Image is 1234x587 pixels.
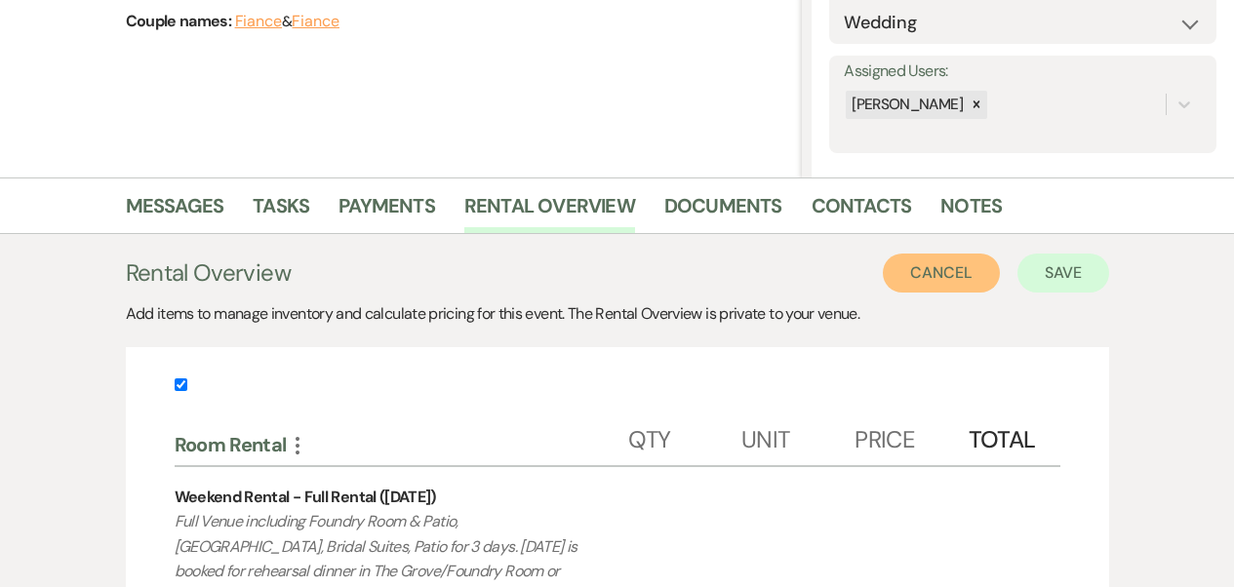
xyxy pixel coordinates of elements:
[126,11,235,31] span: Couple names:
[126,302,1109,326] div: Add items to manage inventory and calculate pricing for this event. The Rental Overview is privat...
[175,432,628,457] div: Room Rental
[812,190,912,233] a: Contacts
[1017,254,1109,293] button: Save
[292,14,339,29] button: Fiance
[883,254,1000,293] button: Cancel
[126,255,291,291] h3: Rental Overview
[855,407,968,465] div: Price
[664,190,782,233] a: Documents
[338,190,435,233] a: Payments
[628,407,741,465] div: Qty
[969,407,1037,465] div: Total
[940,190,1002,233] a: Notes
[844,58,1202,86] label: Assigned Users:
[741,407,855,465] div: Unit
[846,91,966,119] div: [PERSON_NAME]
[126,190,224,233] a: Messages
[464,190,635,233] a: Rental Overview
[235,12,339,31] span: &
[253,190,309,233] a: Tasks
[175,486,436,509] div: Weekend Rental - Full Rental ([DATE])
[235,14,283,29] button: Fiance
